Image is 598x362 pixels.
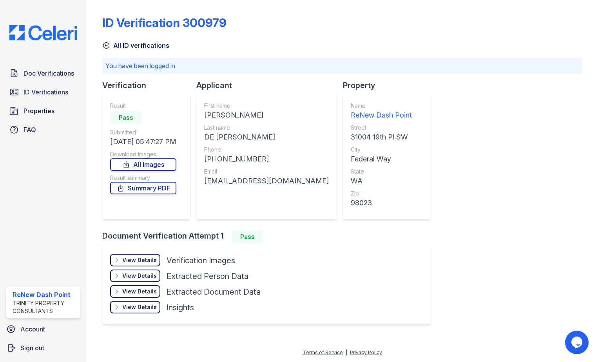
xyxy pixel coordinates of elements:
a: Doc Verifications [6,65,80,81]
div: Result [110,102,176,110]
div: City [351,146,412,154]
a: All Images [110,158,176,171]
div: Pass [232,230,263,243]
iframe: chat widget [565,331,590,354]
div: Verification Images [167,255,235,266]
a: Terms of Service [303,349,343,355]
div: Insights [167,302,194,313]
div: | [346,349,347,355]
div: ReNew Dash Point [13,290,77,299]
a: Account [3,321,83,337]
span: Properties [24,106,54,116]
div: State [351,168,412,176]
a: Summary PDF [110,182,176,194]
div: [DATE] 05:47:27 PM [110,136,176,147]
span: Sign out [20,343,44,353]
div: Property [343,80,437,91]
div: Phone [204,146,329,154]
img: CE_Logo_Blue-a8612792a0a2168367f1c8372b55b34899dd931a85d93a1a3d3e32e68fde9ad4.png [3,25,83,40]
div: ReNew Dash Point [351,110,412,121]
div: 98023 [351,197,412,208]
div: Pass [110,111,141,124]
a: Sign out [3,340,83,356]
div: ID Verification 300979 [102,16,227,30]
div: WA [351,176,412,186]
p: You have been logged in [105,61,579,71]
span: Account [20,324,45,334]
div: 31004 19th Pl SW [351,132,412,143]
div: Submitted [110,129,176,136]
div: [EMAIL_ADDRESS][DOMAIN_NAME] [204,176,329,186]
div: View Details [122,288,157,295]
div: Name [351,102,412,110]
div: Extracted Document Data [167,286,261,297]
div: First name [204,102,329,110]
div: Verification [102,80,196,91]
div: Zip [351,190,412,197]
div: Extracted Person Data [167,271,248,282]
span: FAQ [24,125,36,134]
a: ID Verifications [6,84,80,100]
div: View Details [122,256,157,264]
span: ID Verifications [24,87,68,97]
div: Trinity Property Consultants [13,299,77,315]
a: Name ReNew Dash Point [351,102,412,121]
a: Properties [6,103,80,119]
div: [PHONE_NUMBER] [204,154,329,165]
div: View Details [122,272,157,280]
div: Applicant [196,80,343,91]
div: Email [204,168,329,176]
div: Download Images [110,150,176,158]
span: Doc Verifications [24,69,74,78]
a: FAQ [6,122,80,138]
div: Document Verification Attempt 1 [102,230,437,243]
div: Federal Way [351,154,412,165]
div: Result summary [110,174,176,182]
div: View Details [122,303,157,311]
a: Privacy Policy [350,349,382,355]
div: Last name [204,124,329,132]
a: All ID verifications [102,41,169,50]
div: DE [PERSON_NAME] [204,132,329,143]
div: Street [351,124,412,132]
div: [PERSON_NAME] [204,110,329,121]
